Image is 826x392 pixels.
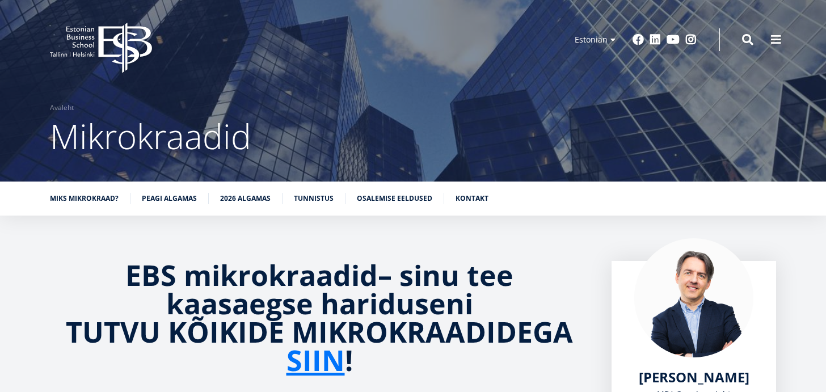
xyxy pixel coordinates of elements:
[50,102,74,113] a: Avaleht
[639,368,749,386] span: [PERSON_NAME]
[685,34,697,45] a: Instagram
[142,193,197,204] a: Peagi algamas
[639,369,749,386] a: [PERSON_NAME]
[667,34,680,45] a: Youtube
[294,193,334,204] a: Tunnistus
[286,346,345,374] a: SIIN
[50,193,119,204] a: Miks mikrokraad?
[66,256,573,380] strong: sinu tee kaasaegse hariduseni TUTVU KÕIKIDE MIKROKRAADIDEGA !
[125,256,378,294] strong: EBS mikrokraadid
[220,193,271,204] a: 2026 algamas
[456,193,488,204] a: Kontakt
[650,34,661,45] a: Linkedin
[357,193,432,204] a: Osalemise eeldused
[378,256,392,294] strong: –
[634,238,753,357] img: Marko Rillo
[50,113,251,159] span: Mikrokraadid
[633,34,644,45] a: Facebook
